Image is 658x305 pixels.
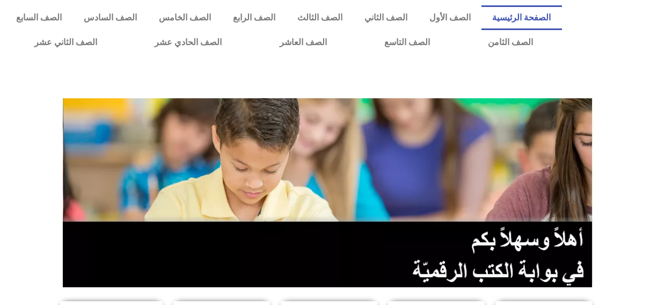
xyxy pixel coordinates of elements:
[5,30,126,55] a: الصف الثاني عشر
[481,5,562,30] a: الصفحة الرئيسية
[251,30,356,55] a: الصف العاشر
[5,5,73,30] a: الصف السابع
[286,5,353,30] a: الصف الثالث
[222,5,287,30] a: الصف الرابع
[126,30,251,55] a: الصف الحادي عشر
[418,5,481,30] a: الصف الأول
[459,30,562,55] a: الصف الثامن
[73,5,148,30] a: الصف السادس
[356,30,459,55] a: الصف التاسع
[148,5,222,30] a: الصف الخامس
[353,5,418,30] a: الصف الثاني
